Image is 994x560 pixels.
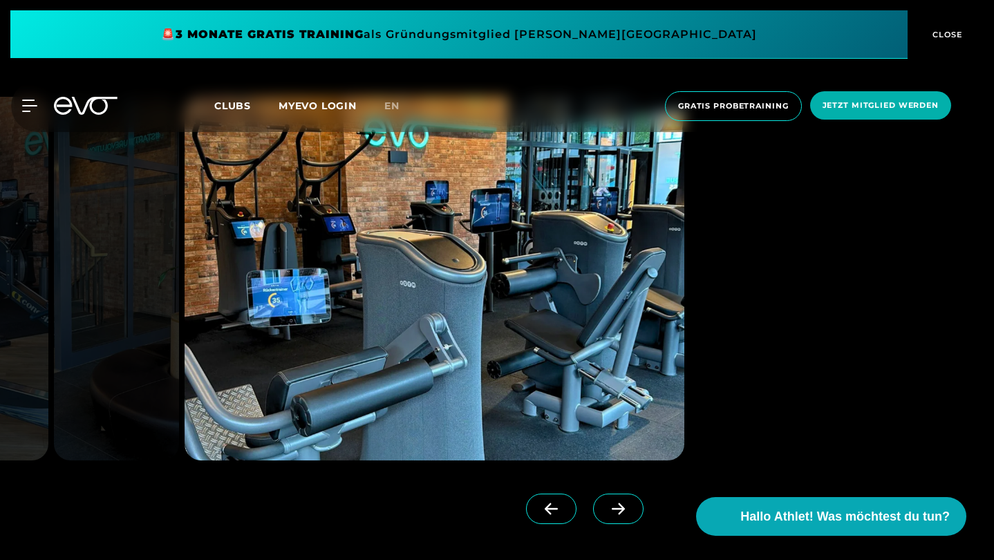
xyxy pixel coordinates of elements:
[185,97,684,460] img: evofitness
[279,100,357,112] a: MYEVO LOGIN
[214,100,251,112] span: Clubs
[806,91,955,121] a: Jetzt Mitglied werden
[929,28,963,41] span: CLOSE
[661,91,806,121] a: Gratis Probetraining
[384,98,416,114] a: en
[740,507,950,526] span: Hallo Athlet! Was möchtest du tun?
[823,100,939,111] span: Jetzt Mitglied werden
[214,99,279,112] a: Clubs
[696,497,966,536] button: Hallo Athlet! Was möchtest du tun?
[678,100,789,112] span: Gratis Probetraining
[384,100,400,112] span: en
[908,10,984,59] button: CLOSE
[54,97,179,460] img: evofitness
